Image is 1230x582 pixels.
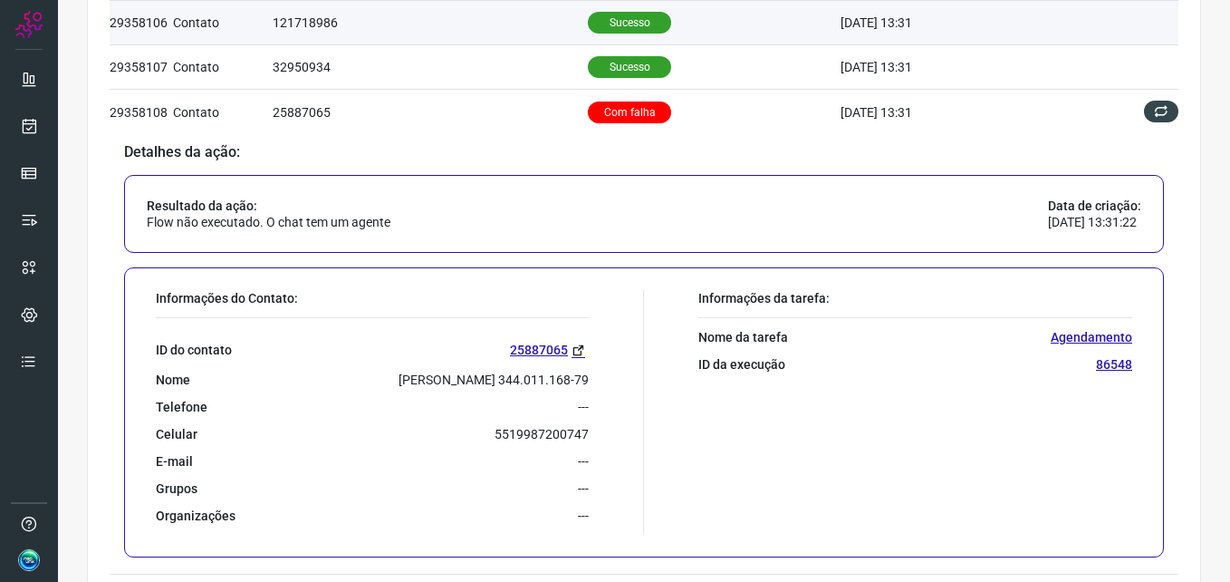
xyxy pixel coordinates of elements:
p: --- [578,508,589,524]
p: E-mail [156,453,193,470]
td: 29358108 [110,90,173,134]
p: Sucesso [588,12,671,34]
td: 25887065 [273,90,588,134]
p: Organizações [156,508,235,524]
p: Sucesso [588,56,671,78]
td: Contato [173,90,273,134]
td: 29358107 [110,45,173,90]
p: Telefone [156,399,207,415]
p: Nome da tarefa [698,329,788,345]
p: Com falha [588,102,671,123]
td: [DATE] 13:31 [841,45,1074,90]
p: 5519987200747 [495,426,589,442]
p: ID do contato [156,342,232,358]
p: 86548 [1096,356,1132,373]
a: 25887065 [510,340,589,361]
td: 32950934 [273,45,588,90]
p: Detalhes da ação: [124,144,1164,160]
p: Informações da tarefa: [698,290,1132,306]
td: Contato [173,45,273,90]
p: Data de criação: [1048,198,1141,214]
td: 121718986 [273,1,588,45]
p: Celular [156,426,197,442]
p: --- [578,480,589,497]
p: [PERSON_NAME] 344.011.168-79 [399,372,589,388]
td: Contato [173,1,273,45]
p: Nome [156,372,190,388]
p: --- [578,399,589,415]
td: [DATE] 13:31 [841,90,1074,134]
p: Grupos [156,480,197,497]
td: 29358106 [110,1,173,45]
p: Resultado da ação: [147,198,390,214]
img: d1faacb7788636816442e007acca7356.jpg [18,549,40,571]
p: --- [578,453,589,470]
p: [DATE] 13:31:22 [1048,214,1141,230]
p: Flow não executado. O chat tem um agente [147,214,390,230]
p: ID da execução [698,356,785,373]
p: Informações do Contato: [156,290,589,306]
p: Agendamento [1051,329,1132,345]
td: [DATE] 13:31 [841,1,1074,45]
img: Logo [15,11,43,38]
